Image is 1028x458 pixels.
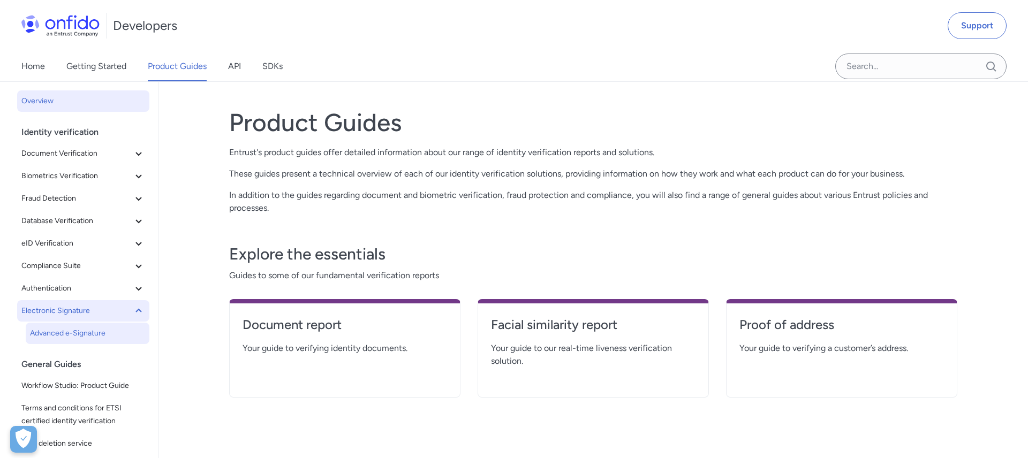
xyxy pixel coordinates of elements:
[21,282,132,295] span: Authentication
[229,269,957,282] span: Guides to some of our fundamental verification reports
[17,375,149,396] a: Workflow Studio: Product Guide
[113,17,177,34] h1: Developers
[21,304,132,317] span: Electronic Signature
[148,51,207,81] a: Product Guides
[17,278,149,299] button: Authentication
[739,316,944,333] h4: Proof of address
[229,189,957,215] p: In addition to the guides regarding document and biometric verification, fraud protection and com...
[17,255,149,277] button: Compliance Suite
[17,188,149,209] button: Fraud Detection
[21,121,154,143] div: Identity verification
[229,108,957,138] h1: Product Guides
[229,167,957,180] p: These guides present a technical overview of each of our identity verification solutions, providi...
[229,146,957,159] p: Entrust's product guides offer detailed information about our range of identity verification repo...
[739,316,944,342] a: Proof of address
[21,170,132,182] span: Biometrics Verification
[228,51,241,81] a: API
[17,300,149,322] button: Electronic Signature
[17,90,149,112] a: Overview
[17,233,149,254] button: eID Verification
[21,379,145,392] span: Workflow Studio: Product Guide
[21,237,132,250] span: eID Verification
[21,437,145,450] span: Data deletion service
[835,54,1007,79] input: Onfido search input field
[21,259,132,272] span: Compliance Suite
[21,51,45,81] a: Home
[243,316,447,333] h4: Document report
[243,342,447,355] span: Your guide to verifying identity documents.
[491,316,696,342] a: Facial similarity report
[21,95,145,108] span: Overview
[491,342,696,368] span: Your guide to our real-time liveness verification solution.
[21,402,145,428] span: Terms and conditions for ETSI certified identity verification
[21,215,132,227] span: Database Verification
[21,192,132,205] span: Fraud Detection
[21,354,154,375] div: General Guides
[66,51,126,81] a: Getting Started
[243,316,447,342] a: Document report
[30,327,145,340] span: Advanced e-Signature
[17,143,149,164] button: Document Verification
[17,433,149,454] a: Data deletion service
[17,165,149,187] button: Biometrics Verification
[17,398,149,432] a: Terms and conditions for ETSI certified identity verification
[21,15,100,36] img: Onfido Logo
[26,323,149,344] a: Advanced e-Signature
[10,426,37,453] button: Open Preferences
[17,210,149,232] button: Database Verification
[229,243,957,265] h3: Explore the essentials
[948,12,1007,39] a: Support
[262,51,283,81] a: SDKs
[491,316,696,333] h4: Facial similarity report
[739,342,944,355] span: Your guide to verifying a customer’s address.
[21,147,132,160] span: Document Verification
[10,426,37,453] div: Cookie Preferences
